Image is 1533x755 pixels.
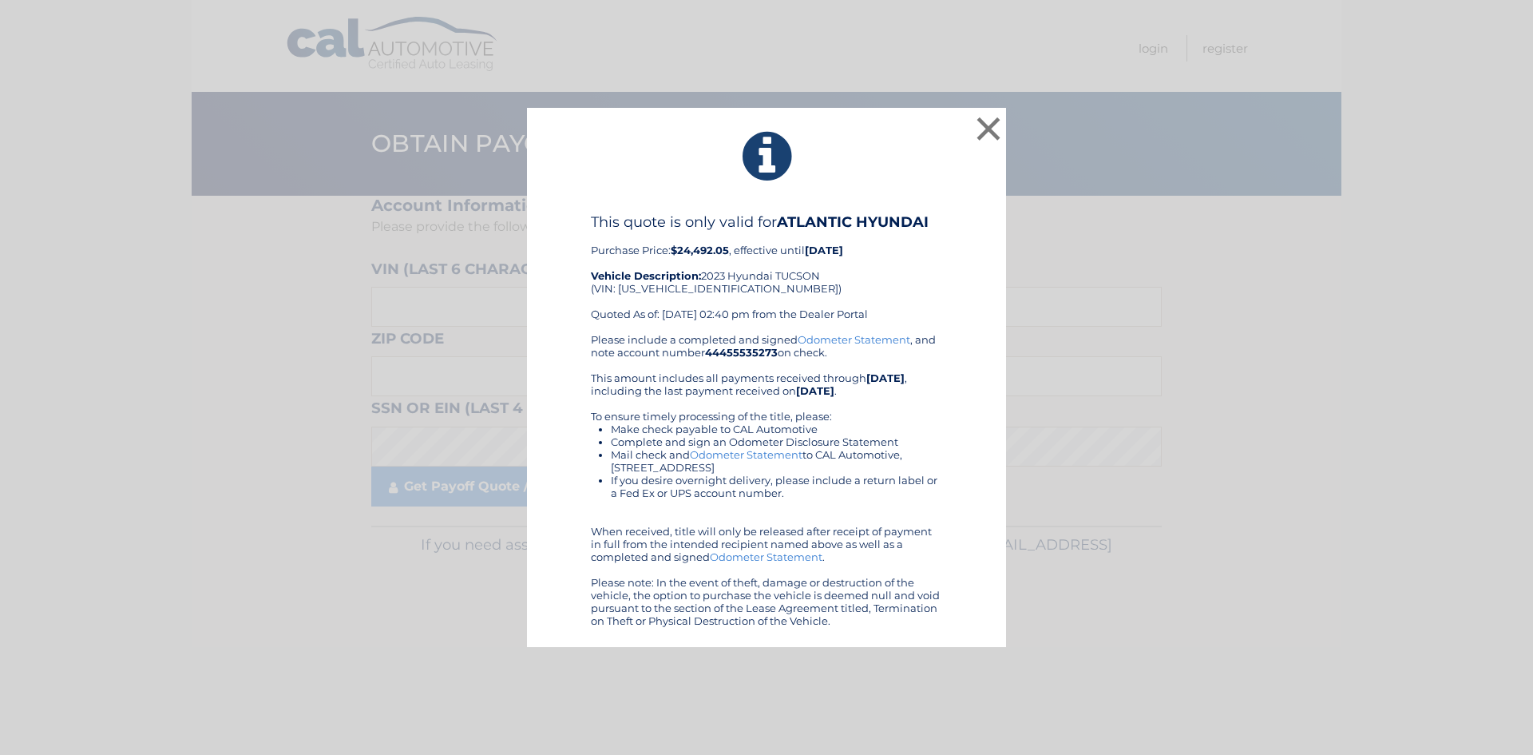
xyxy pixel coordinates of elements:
li: Make check payable to CAL Automotive [611,423,942,435]
li: Complete and sign an Odometer Disclosure Statement [611,435,942,448]
b: ATLANTIC HYUNDAI [777,213,929,231]
a: Odometer Statement [798,333,910,346]
h4: This quote is only valid for [591,213,942,231]
a: Odometer Statement [710,550,822,563]
b: [DATE] [866,372,905,384]
button: × [972,113,1004,145]
b: $24,492.05 [671,244,729,256]
div: Purchase Price: , effective until 2023 Hyundai TUCSON (VIN: [US_VEHICLE_IDENTIFICATION_NUMBER]) Q... [591,213,942,333]
b: 44455535273 [705,346,778,359]
b: [DATE] [796,384,834,397]
b: [DATE] [805,244,843,256]
strong: Vehicle Description: [591,269,701,282]
div: Please include a completed and signed , and note account number on check. This amount includes al... [591,333,942,627]
li: Mail check and to CAL Automotive, [STREET_ADDRESS] [611,448,942,474]
a: Odometer Statement [690,448,802,461]
li: If you desire overnight delivery, please include a return label or a Fed Ex or UPS account number. [611,474,942,499]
